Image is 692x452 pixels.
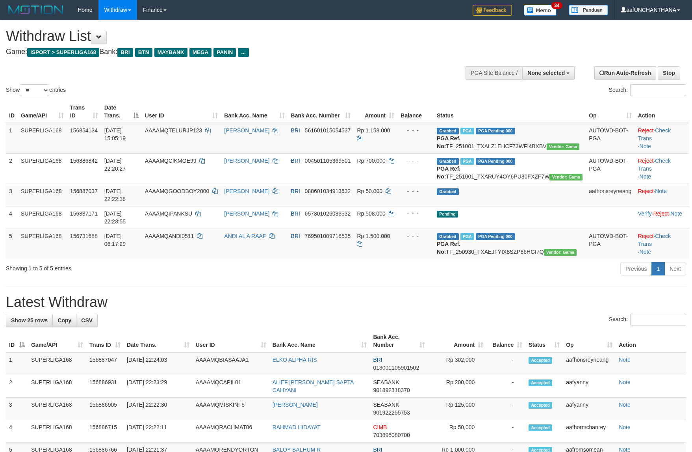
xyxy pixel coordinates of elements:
[305,127,351,134] span: Copy 561601015054537 to clipboard
[635,123,689,154] td: · ·
[437,241,460,255] b: PGA Ref. No:
[630,314,686,326] input: Search:
[437,128,459,134] span: Grabbed
[224,188,269,194] a: [PERSON_NAME]
[619,424,631,430] a: Note
[437,166,460,180] b: PGA Ref. No:
[460,128,474,134] span: Marked by aafsengchandara
[638,210,652,217] a: Verify
[6,123,18,154] td: 1
[586,123,634,154] td: AUTOWD-BOT-PGA
[124,398,193,420] td: [DATE] 22:22:30
[373,365,419,371] span: Copy 013001105901502 to clipboard
[544,249,577,256] span: Vendor URL: https://trx31.1velocity.biz
[6,100,18,123] th: ID
[619,357,631,363] a: Note
[563,420,616,443] td: aafhormchanrey
[635,206,689,229] td: · ·
[221,100,288,123] th: Bank Acc. Name: activate to sort column ascending
[135,48,152,57] span: BTN
[273,402,318,408] a: [PERSON_NAME]
[437,233,459,240] span: Grabbed
[291,233,300,239] span: BRI
[291,158,300,164] span: BRI
[609,314,686,326] label: Search:
[67,100,101,123] th: Trans ID: activate to sort column ascending
[104,158,126,172] span: [DATE] 22:20:27
[354,100,397,123] th: Amount: activate to sort column ascending
[486,398,525,420] td: -
[525,330,563,352] th: Status: activate to sort column ascending
[142,100,221,123] th: User ID: activate to sort column ascending
[6,398,28,420] td: 3
[609,84,686,96] label: Search:
[305,210,351,217] span: Copy 657301026083532 to clipboard
[651,262,665,275] a: 1
[70,127,98,134] span: 156854134
[547,143,580,150] span: Vendor URL: https://trx31.1velocity.biz
[6,28,453,44] h1: Withdraw List
[238,48,249,57] span: ...
[586,153,634,184] td: AUTOWD-BOT-PGA
[529,424,552,431] span: Accepted
[635,100,689,123] th: Action
[434,123,586,154] td: TF_251001_TXALZ1EHCF73WFI4BXBV
[401,232,430,240] div: - - -
[635,153,689,184] td: · ·
[370,330,428,352] th: Bank Acc. Number: activate to sort column ascending
[638,127,654,134] a: Reject
[27,48,99,57] span: ISPORT > SUPERLIGA168
[401,157,430,165] div: - - -
[357,188,382,194] span: Rp 50.000
[291,188,300,194] span: BRI
[104,210,126,225] span: [DATE] 22:23:55
[18,206,67,229] td: SUPERLIGA168
[670,210,682,217] a: Note
[522,66,575,80] button: None selected
[655,188,667,194] a: Note
[437,188,459,195] span: Grabbed
[269,330,370,352] th: Bank Acc. Name: activate to sort column ascending
[434,229,586,259] td: TF_250930_TXAEJFYIX8SZP86HGI7Q
[401,126,430,134] div: - - -
[549,174,583,180] span: Vendor URL: https://trx31.1velocity.biz
[563,375,616,398] td: aafyanny
[18,123,67,154] td: SUPERLIGA168
[476,233,515,240] span: PGA Pending
[213,48,236,57] span: PANIN
[397,100,434,123] th: Balance
[305,188,351,194] span: Copy 088601034913532 to clipboard
[305,233,351,239] span: Copy 769501009716535 to clipboard
[224,233,266,239] a: ANDI AL A RAAF
[18,153,67,184] td: SUPERLIGA168
[52,314,76,327] a: Copy
[145,210,192,217] span: AAAAMQIPANKSU
[638,127,671,141] a: Check Trans
[117,48,133,57] span: BRI
[288,100,354,123] th: Bank Acc. Number: activate to sort column ascending
[154,48,187,57] span: MAYBANK
[616,330,686,352] th: Action
[434,153,586,184] td: TF_251001_TXARUY4OY6PU80FXZF7W
[193,352,269,375] td: AAAAMQBIASAAJA1
[224,210,269,217] a: [PERSON_NAME]
[638,188,654,194] a: Reject
[20,84,49,96] select: Showentries
[28,352,86,375] td: SUPERLIGA168
[619,379,631,385] a: Note
[305,158,351,164] span: Copy 004501105369501 to clipboard
[527,70,565,76] span: None selected
[373,379,399,385] span: SEABANK
[434,100,586,123] th: Status
[6,48,453,56] h4: Game: Bank:
[664,262,686,275] a: Next
[638,233,671,247] a: Check Trans
[373,424,387,430] span: CIMB
[6,294,686,310] h1: Latest Withdraw
[486,375,525,398] td: -
[124,330,193,352] th: Date Trans.: activate to sort column ascending
[437,158,459,165] span: Grabbed
[193,375,269,398] td: AAAAMQCAPIL01
[6,84,66,96] label: Show entries
[586,100,634,123] th: Op: activate to sort column ascending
